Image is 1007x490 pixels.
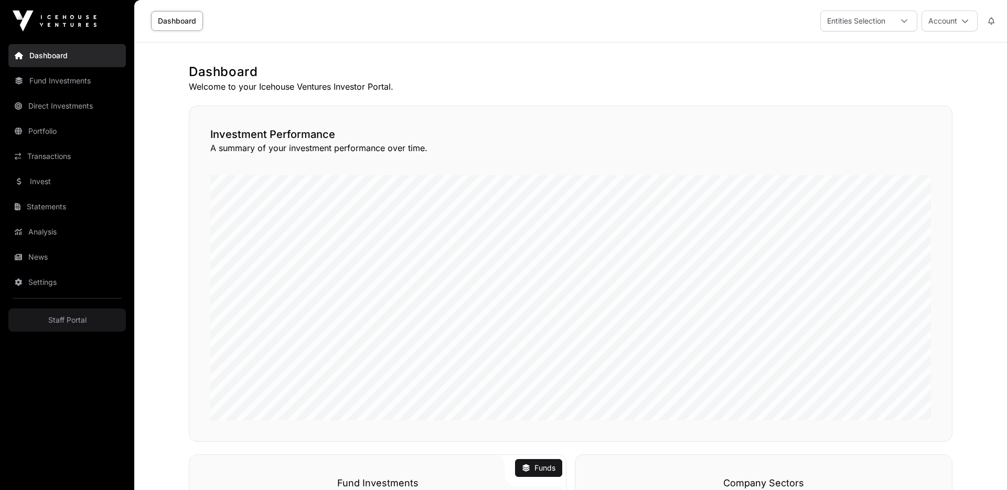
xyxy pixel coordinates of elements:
[955,440,1007,490] iframe: Chat Widget
[210,142,931,154] p: A summary of your investment performance over time.
[13,10,97,31] img: Icehouse Ventures Logo
[8,145,126,168] a: Transactions
[8,170,126,193] a: Invest
[8,220,126,243] a: Analysis
[515,459,562,477] button: Funds
[189,63,952,80] h1: Dashboard
[8,94,126,118] a: Direct Investments
[8,271,126,294] a: Settings
[8,195,126,218] a: Statements
[8,246,126,269] a: News
[821,11,892,31] div: Entities Selection
[8,120,126,143] a: Portfolio
[8,44,126,67] a: Dashboard
[522,463,555,473] a: Funds
[8,69,126,92] a: Fund Investments
[210,127,931,142] h2: Investment Performance
[189,80,952,93] p: Welcome to your Icehouse Ventures Investor Portal.
[151,11,203,31] a: Dashboard
[8,308,126,332] a: Staff Portal
[922,10,978,31] button: Account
